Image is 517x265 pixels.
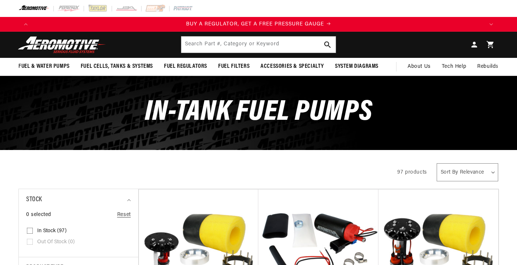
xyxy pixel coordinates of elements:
span: Out of stock (0) [37,239,75,245]
summary: System Diagrams [329,58,384,75]
button: Translation missing: en.sections.announcements.previous_announcement [18,17,33,32]
span: System Diagrams [335,63,378,70]
summary: Fuel Regulators [158,58,213,75]
summary: Tech Help [436,58,472,76]
span: Stock [26,195,42,205]
span: Fuel Cells, Tanks & Systems [81,63,153,70]
button: Translation missing: en.sections.announcements.next_announcement [484,17,499,32]
summary: Accessories & Specialty [255,58,329,75]
span: BUY A REGULATOR, GET A FREE PRESSURE GAUGE [186,21,324,27]
span: In stock (97) [37,228,67,234]
span: Fuel Regulators [164,63,207,70]
summary: Fuel Cells, Tanks & Systems [75,58,158,75]
div: Announcement [33,20,484,28]
summary: Rebuilds [472,58,504,76]
summary: Fuel Filters [213,58,255,75]
summary: Stock (0 selected) [26,189,131,211]
div: 1 of 4 [33,20,484,28]
a: Reset [117,211,131,219]
a: About Us [402,58,436,76]
span: Fuel Filters [218,63,249,70]
span: Tech Help [442,63,466,71]
span: In-Tank Fuel Pumps [145,98,373,127]
span: About Us [408,64,431,69]
img: Aeromotive [16,36,108,53]
button: Search Part #, Category or Keyword [319,36,336,53]
span: 0 selected [26,211,51,219]
span: Rebuilds [477,63,499,71]
span: 97 products [397,170,427,175]
a: BUY A REGULATOR, GET A FREE PRESSURE GAUGE [33,20,484,28]
span: Accessories & Specialty [261,63,324,70]
summary: Fuel & Water Pumps [13,58,75,75]
input: Search Part #, Category or Keyword [181,36,336,53]
span: Fuel & Water Pumps [18,63,70,70]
